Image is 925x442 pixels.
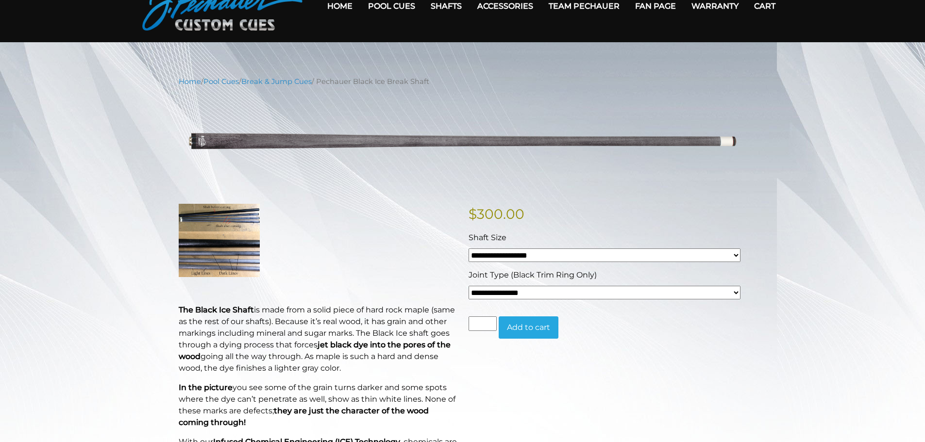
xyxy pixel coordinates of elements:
p: is made from a solid piece of hard rock maple (same as the rest of our shafts). Because it’s real... [179,304,457,374]
span: $ [469,206,477,222]
input: Product quantity [469,316,497,331]
button: Add to cart [499,316,558,339]
a: Home [179,77,201,86]
p: you see some of the grain turns darker and some spots where the dye can’t penetrate as well, show... [179,382,457,428]
strong: In the picture [179,383,233,392]
strong: they are just the character of the wood coming through! [179,406,429,427]
bdi: 300.00 [469,206,524,222]
span: Shaft Size [469,233,506,242]
strong: The Black Ice Shaft [179,305,254,314]
span: Joint Type (Black Trim Ring Only) [469,270,597,279]
b: jet black dye into the pores of the wood [179,340,451,361]
a: Pool Cues [203,77,239,86]
nav: Breadcrumb [179,76,747,87]
a: Break & Jump Cues [241,77,312,86]
img: pechauer-black-ice-break-shaft-lightened.png [179,94,747,189]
